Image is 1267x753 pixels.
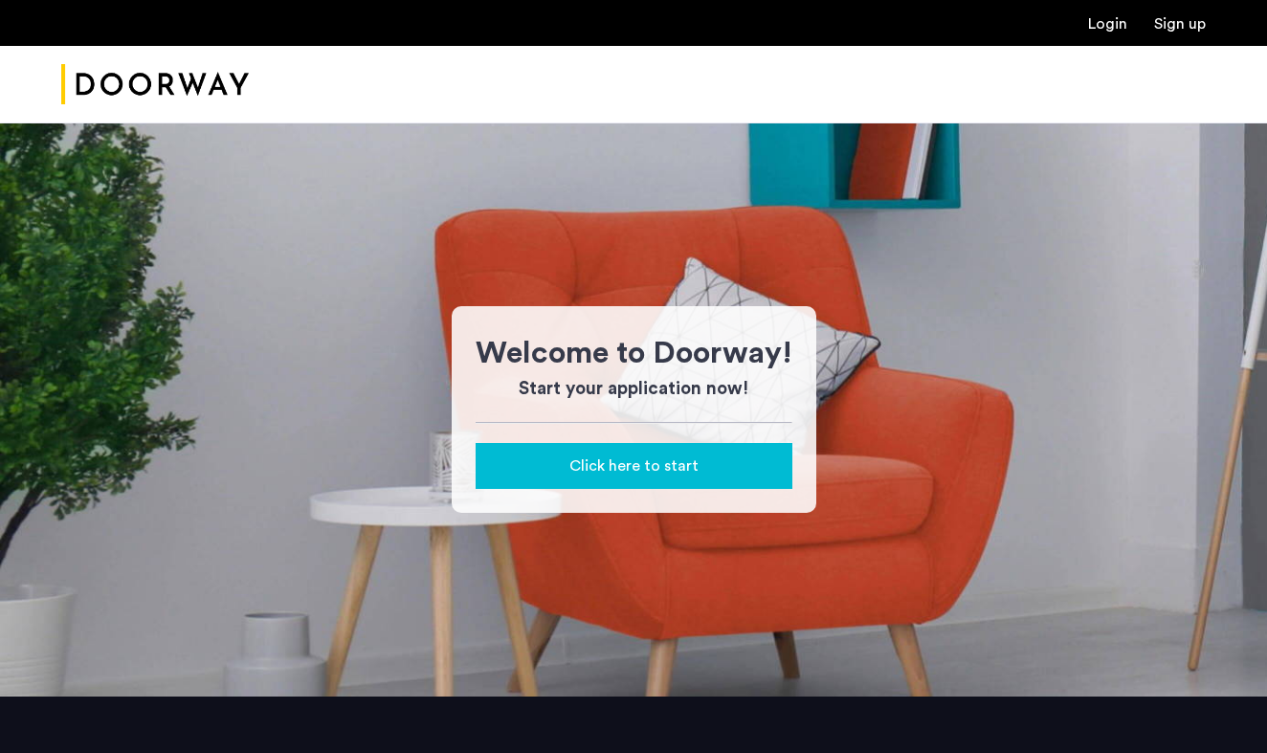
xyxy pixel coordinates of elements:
[476,443,792,489] button: button
[476,376,792,403] h3: Start your application now!
[1088,16,1127,32] a: Login
[61,49,249,121] a: Cazamio Logo
[569,454,699,477] span: Click here to start
[1154,16,1206,32] a: Registration
[476,330,792,376] h1: Welcome to Doorway!
[61,49,249,121] img: logo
